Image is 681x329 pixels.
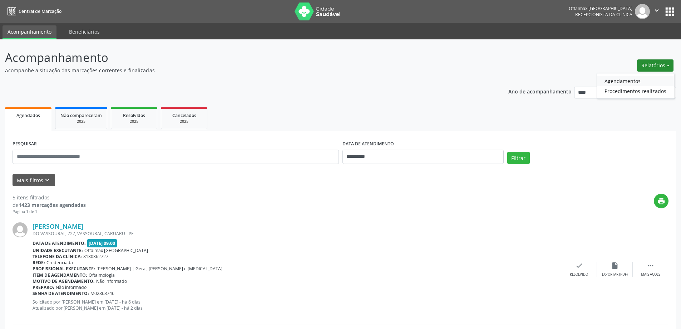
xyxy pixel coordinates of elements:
[33,266,95,272] b: Profissional executante:
[33,260,45,266] b: Rede:
[64,25,105,38] a: Beneficiários
[637,59,673,72] button: Relatórios
[16,112,40,118] span: Agendados
[13,222,28,237] img: img
[46,260,73,266] span: Credenciada
[13,194,86,201] div: 5 itens filtrados
[657,197,665,205] i: print
[166,119,202,124] div: 2025
[33,290,89,296] b: Senha de atendimento:
[663,5,676,18] button: apps
[97,266,222,272] span: [PERSON_NAME] | Geral, [PERSON_NAME] e [MEDICAL_DATA]
[569,5,632,11] div: Oftalmax [GEOGRAPHIC_DATA]
[602,272,628,277] div: Exportar (PDF)
[87,239,117,247] span: [DATE] 09:00
[83,253,108,260] span: 8130362727
[33,247,83,253] b: Unidade executante:
[635,4,650,19] img: img
[508,87,572,96] p: Ano de acompanhamento
[575,262,583,270] i: check
[570,272,588,277] div: Resolvido
[611,262,619,270] i: insert_drive_file
[33,231,561,237] div: DO VASSOURAL, 727, VASSOURAL, CARUARU - PE
[650,4,663,19] button: 
[116,119,152,124] div: 2025
[13,201,86,209] div: de
[56,284,87,290] span: Não informado
[13,174,55,187] button: Mais filtroskeyboard_arrow_down
[597,76,674,86] a: Agendamentos
[33,222,83,230] a: [PERSON_NAME]
[96,278,127,284] span: Não informado
[123,112,145,118] span: Resolvidos
[507,152,530,164] button: Filtrar
[19,8,61,14] span: Central de Marcação
[60,112,102,118] span: Não compareceram
[597,73,674,99] ul: Relatórios
[33,240,86,246] b: Data de atendimento:
[342,139,394,150] label: DATA DE ATENDIMENTO
[5,49,475,67] p: Acompanhamento
[90,290,114,296] span: M02863746
[19,202,86,208] strong: 1423 marcações agendadas
[33,299,561,311] p: Solicitado por [PERSON_NAME] em [DATE] - há 6 dias Atualizado por [PERSON_NAME] em [DATE] - há 2 ...
[13,139,37,150] label: PESQUISAR
[33,278,95,284] b: Motivo de agendamento:
[5,67,475,74] p: Acompanhe a situação das marcações correntes e finalizadas
[597,86,674,96] a: Procedimentos realizados
[641,272,660,277] div: Mais ações
[5,5,61,17] a: Central de Marcação
[43,176,51,184] i: keyboard_arrow_down
[33,272,87,278] b: Item de agendamento:
[84,247,148,253] span: Oftalmax [GEOGRAPHIC_DATA]
[172,112,196,118] span: Cancelados
[13,209,86,215] div: Página 1 de 1
[89,272,115,278] span: Oftalmologia
[647,262,655,270] i: 
[3,25,56,39] a: Acompanhamento
[653,6,661,14] i: 
[654,194,668,208] button: print
[33,284,54,290] b: Preparo:
[575,11,632,18] span: Recepcionista da clínica
[60,119,102,124] div: 2025
[33,253,82,260] b: Telefone da clínica:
